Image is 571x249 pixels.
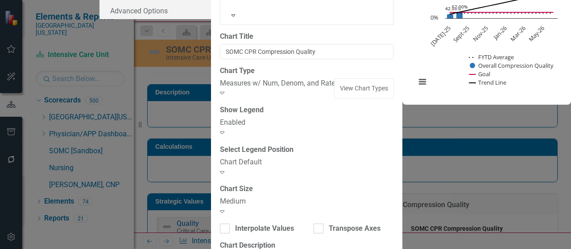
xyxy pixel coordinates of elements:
label: Chart Title [220,32,393,42]
div: Enabled [220,118,393,128]
text: Nov-25 [471,24,490,43]
text: May-26 [527,24,546,43]
input: Optional Chart Title [220,44,393,59]
label: Show Legend [220,105,393,115]
text: Jan-26 [491,24,509,42]
button: View Chart Types [334,78,394,99]
text: [DATE]-25 [429,24,452,48]
text: 42.00% [445,5,461,12]
g: Goal, series 3 of 4. Line with 12 data points. [448,10,555,14]
label: Chart Size [220,184,393,194]
button: View chart menu, SOMC CPR Compression Quality [416,76,429,88]
div: Medium [220,196,393,207]
a: Advanced Options [99,2,211,20]
button: Show Overall Compression Quality [470,61,554,69]
text: Mar-26 [509,24,527,43]
button: Show Goal [469,70,490,78]
label: Chart Type [220,66,393,76]
text: 62.00% [452,4,468,10]
div: Measures w/ Num, Denom, and Rate [220,78,335,89]
button: Show Trend Line [469,78,506,86]
label: Select Legend Position [220,145,393,155]
text: 0% [430,13,439,21]
text: Sept-25 [451,24,472,44]
button: Show FYTD Average [469,53,515,61]
div: Transpose Axes [329,224,381,234]
div: Chart Default [220,157,393,167]
div: Interpolate Values [235,224,294,234]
